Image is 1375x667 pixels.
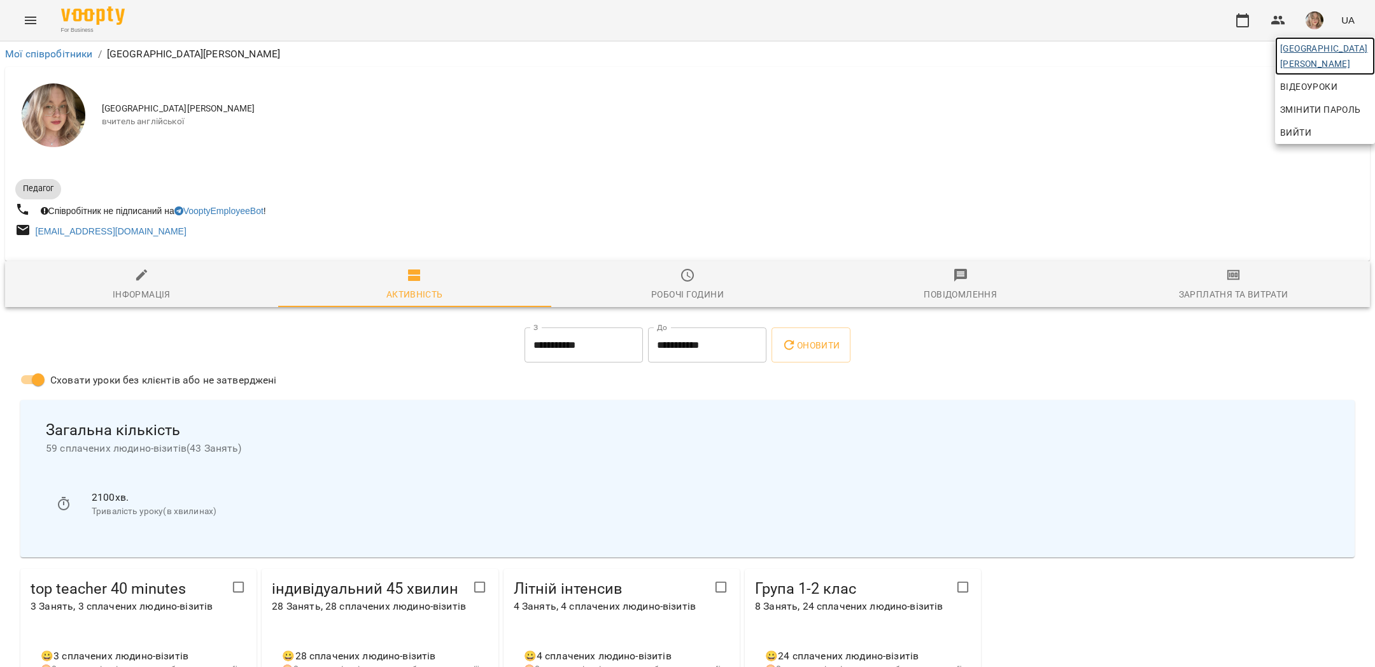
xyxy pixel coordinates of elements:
a: Відеоуроки [1275,75,1343,98]
span: [GEOGRAPHIC_DATA][PERSON_NAME] [1280,41,1370,71]
span: Відеоуроки [1280,79,1337,94]
span: Вийти [1280,125,1311,140]
span: Змінити пароль [1280,102,1370,117]
a: Змінити пароль [1275,98,1375,121]
a: [GEOGRAPHIC_DATA][PERSON_NAME] [1275,37,1375,75]
button: Вийти [1275,121,1375,144]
